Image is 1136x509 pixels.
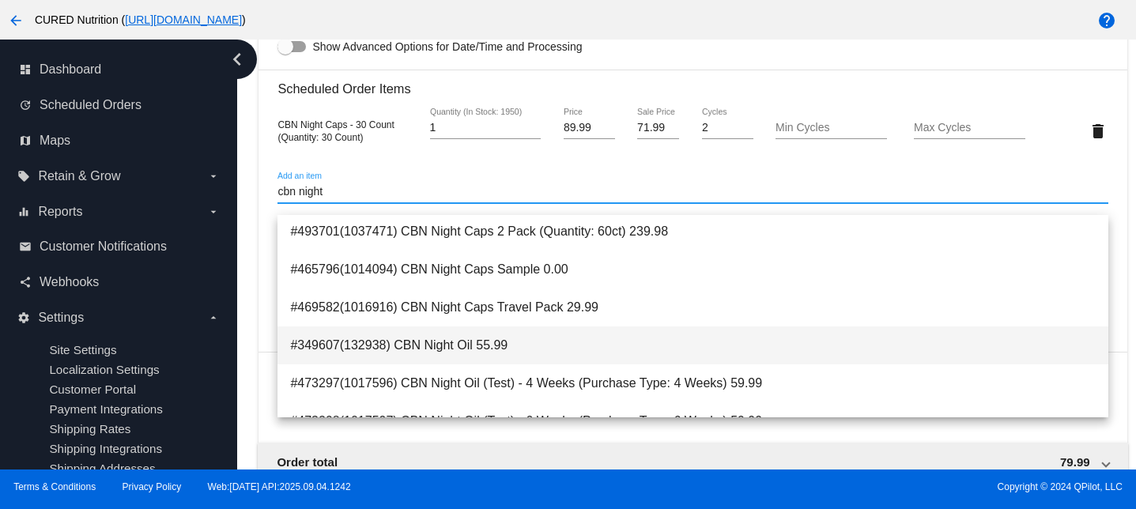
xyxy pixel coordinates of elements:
[17,205,30,218] i: equalizer
[290,402,1095,440] span: #473298(1017597) CBN Night Oil (Test) - 6 Weeks (Purchase Type: 6 Weeks) 59.99
[49,383,136,396] a: Customer Portal
[564,122,615,134] input: Price
[17,311,30,324] i: settings
[290,326,1095,364] span: #349607(132938) CBN Night Oil 55.99
[49,422,130,435] a: Shipping Rates
[19,234,220,259] a: email Customer Notifications
[290,213,1095,251] span: #493701(1037471) CBN Night Caps 2 Pack (Quantity: 60ct) 239.98
[123,481,182,492] a: Privacy Policy
[40,275,99,289] span: Webhooks
[290,288,1095,326] span: #469582(1016916) CBN Night Caps Travel Pack 29.99
[430,122,542,134] input: Quantity (In Stock: 1950)
[6,11,25,30] mat-icon: arrow_back
[1060,455,1090,469] span: 79.99
[38,169,120,183] span: Retain & Grow
[49,402,163,416] a: Payment Integrations
[19,57,220,82] a: dashboard Dashboard
[277,455,338,469] span: Order total
[208,481,351,492] a: Web:[DATE] API:2025.09.04.1242
[125,13,242,26] a: [URL][DOMAIN_NAME]
[258,443,1127,481] mat-expansion-panel-header: Order total 79.99
[17,170,30,183] i: local_offer
[38,205,82,219] span: Reports
[1097,11,1116,30] mat-icon: help
[290,251,1095,288] span: #465796(1014094) CBN Night Caps Sample 0.00
[49,462,155,475] a: Shipping Addresses
[1089,122,1108,141] mat-icon: delete
[49,363,159,376] a: Localization Settings
[40,98,142,112] span: Scheduled Orders
[19,128,220,153] a: map Maps
[582,481,1123,492] span: Copyright © 2024 QPilot, LLC
[19,270,220,295] a: share Webhooks
[19,276,32,288] i: share
[19,240,32,253] i: email
[225,47,250,72] i: chevron_left
[277,70,1108,96] h3: Scheduled Order Items
[19,134,32,147] i: map
[19,92,220,118] a: update Scheduled Orders
[207,205,220,218] i: arrow_drop_down
[277,186,1108,198] input: Add an item
[290,364,1095,402] span: #473297(1017596) CBN Night Oil (Test) - 4 Weeks (Purchase Type: 4 Weeks) 59.99
[19,99,32,111] i: update
[637,122,679,134] input: Sale Price
[40,239,167,254] span: Customer Notifications
[35,13,246,26] span: CURED Nutrition ( )
[19,63,32,76] i: dashboard
[312,39,582,55] span: Show Advanced Options for Date/Time and Processing
[914,122,1025,134] input: Max Cycles
[40,62,101,77] span: Dashboard
[207,311,220,324] i: arrow_drop_down
[49,442,162,455] a: Shipping Integrations
[207,170,220,183] i: arrow_drop_down
[776,122,887,134] input: Min Cycles
[49,343,116,356] a: Site Settings
[40,134,70,148] span: Maps
[702,122,753,134] input: Cycles
[13,481,96,492] a: Terms & Conditions
[38,311,84,325] span: Settings
[277,119,394,143] span: CBN Night Caps - 30 Count (Quantity: 30 Count)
